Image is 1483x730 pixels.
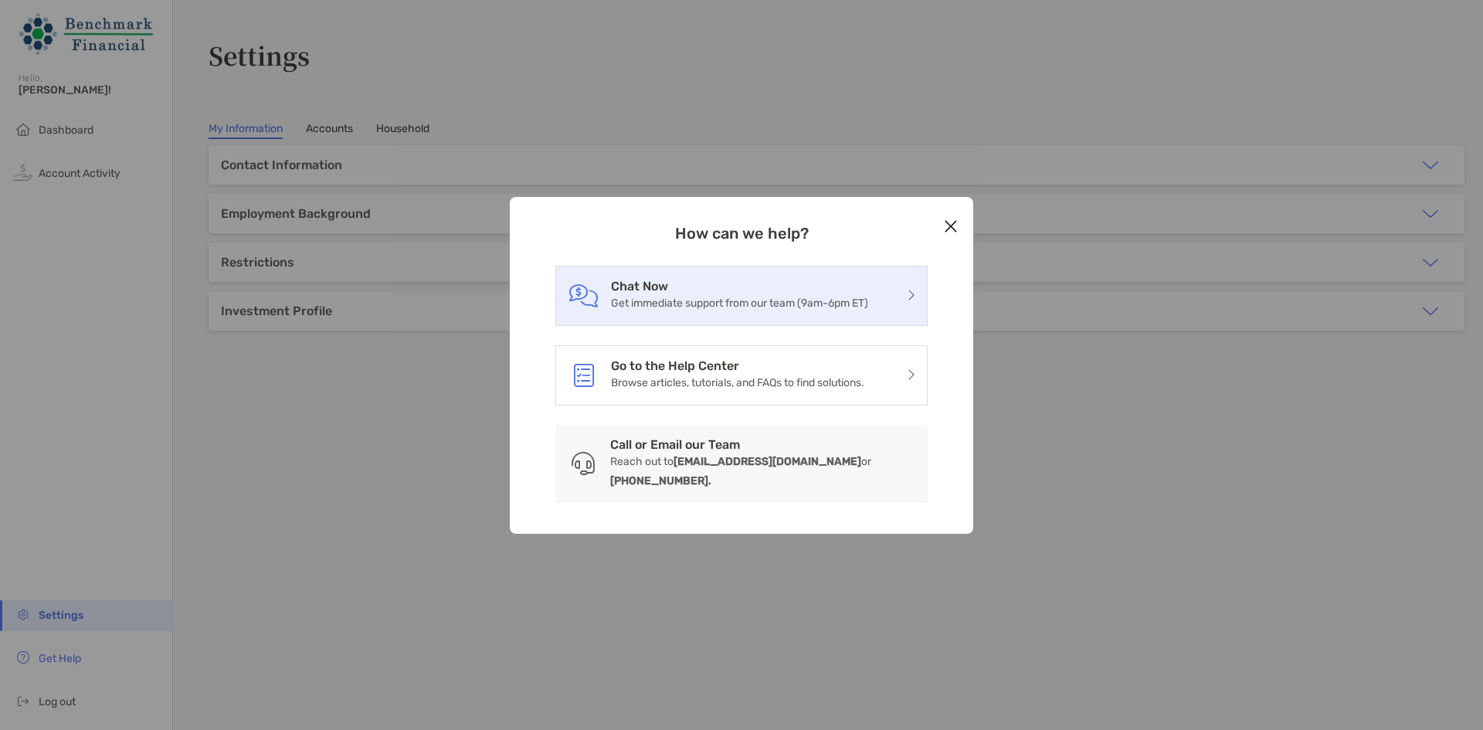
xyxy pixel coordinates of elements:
h3: How can we help? [555,224,928,243]
h3: Go to the Help Center [611,358,864,373]
p: Reach out to or [610,452,915,491]
h3: Call or Email our Team [610,437,915,452]
a: Go to the Help CenterBrowse articles, tutorials, and FAQs to find solutions. [611,358,864,392]
div: modal [510,197,973,534]
button: Close modal [939,216,962,239]
h3: Chat Now [611,279,868,294]
b: [EMAIL_ADDRESS][DOMAIN_NAME] [674,455,861,468]
p: Browse articles, tutorials, and FAQs to find solutions. [611,373,864,392]
p: Get immediate support from our team (9am-6pm ET) [611,294,868,313]
b: [PHONE_NUMBER]. [610,474,711,487]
